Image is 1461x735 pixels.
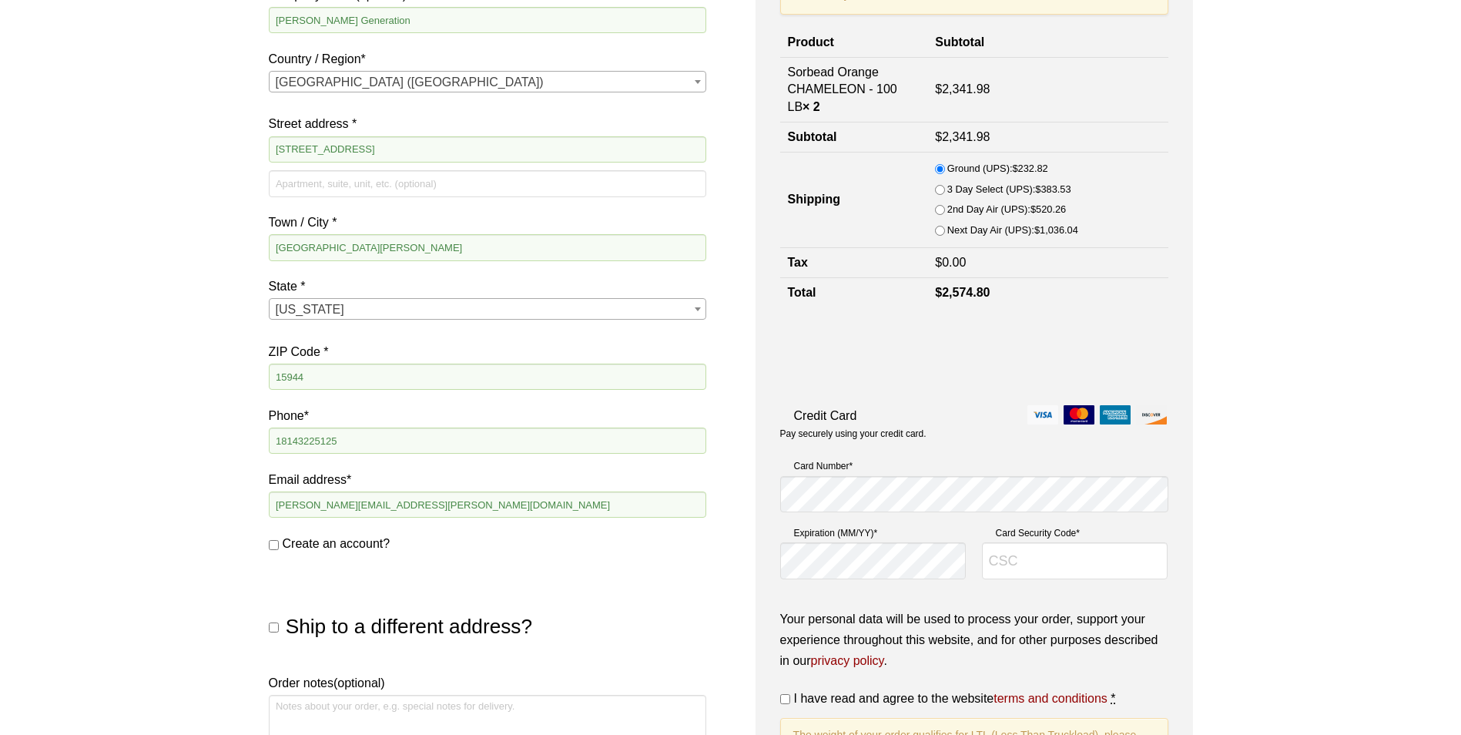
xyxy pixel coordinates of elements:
strong: × 2 [803,100,820,113]
label: Next Day Air (UPS): [947,222,1078,239]
a: privacy policy [811,654,884,667]
th: Subtotal [927,29,1168,57]
bdi: 2,574.80 [935,286,990,299]
th: Subtotal [780,123,928,153]
span: State [269,298,706,320]
img: visa [1027,405,1058,425]
label: 2nd Day Air (UPS): [947,201,1066,218]
span: United States (US) [270,72,705,93]
span: Create an account? [283,537,390,550]
span: $ [935,130,942,143]
img: discover [1136,405,1167,425]
fieldset: Payment Info [780,453,1168,592]
bdi: 0.00 [935,256,966,269]
span: Country / Region [269,71,706,92]
label: State [269,276,706,297]
p: Your personal data will be used to process your order, support your experience throughout this we... [780,609,1168,672]
label: ZIP Code [269,341,706,362]
bdi: 520.26 [1030,203,1066,215]
label: Email address [269,469,706,490]
bdi: 383.53 [1035,183,1071,195]
bdi: 2,341.98 [935,82,990,96]
input: I have read and agree to the websiteterms and conditions * [780,694,790,704]
td: Sorbead Orange CHAMELEON - 100 LB [780,57,928,122]
span: $ [935,286,942,299]
label: Credit Card [780,405,1168,426]
label: 3 Day Select (UPS): [947,181,1071,198]
span: $ [935,82,942,96]
span: $ [1030,203,1036,215]
span: $ [1035,183,1040,195]
label: Ground (UPS): [947,160,1048,177]
label: Card Number [780,458,1168,474]
span: I have read and agree to the website [794,692,1107,705]
span: (optional) [333,676,385,690]
th: Total [780,278,928,308]
input: Create an account? [269,540,279,550]
span: Ship to a different address? [286,615,532,638]
label: Card Security Code [982,525,1168,541]
label: Phone [269,405,706,426]
span: Pennsylvania [270,299,705,321]
p: Pay securely using your credit card. [780,428,1168,441]
span: $ [935,256,942,269]
span: $ [1012,163,1017,174]
label: Expiration (MM/YY) [780,525,967,541]
input: House number and street name [269,136,706,163]
span: $ [1034,224,1040,236]
th: Shipping [780,153,928,247]
a: terms and conditions [994,692,1107,705]
bdi: 1,036.04 [1034,224,1078,236]
abbr: required [1111,692,1115,705]
th: Product [780,29,928,57]
input: CSC [982,542,1168,579]
th: Tax [780,247,928,277]
label: Town / City [269,212,706,233]
input: Ship to a different address? [269,623,279,633]
label: Country / Region [269,49,706,69]
label: Street address [269,113,706,134]
iframe: reCAPTCHA [780,324,1014,384]
img: mastercard [1064,405,1094,425]
img: amex [1100,405,1131,425]
label: Order notes [269,673,706,693]
bdi: 232.82 [1012,163,1047,174]
bdi: 2,341.98 [935,130,990,143]
input: Apartment, suite, unit, etc. (optional) [269,170,706,196]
